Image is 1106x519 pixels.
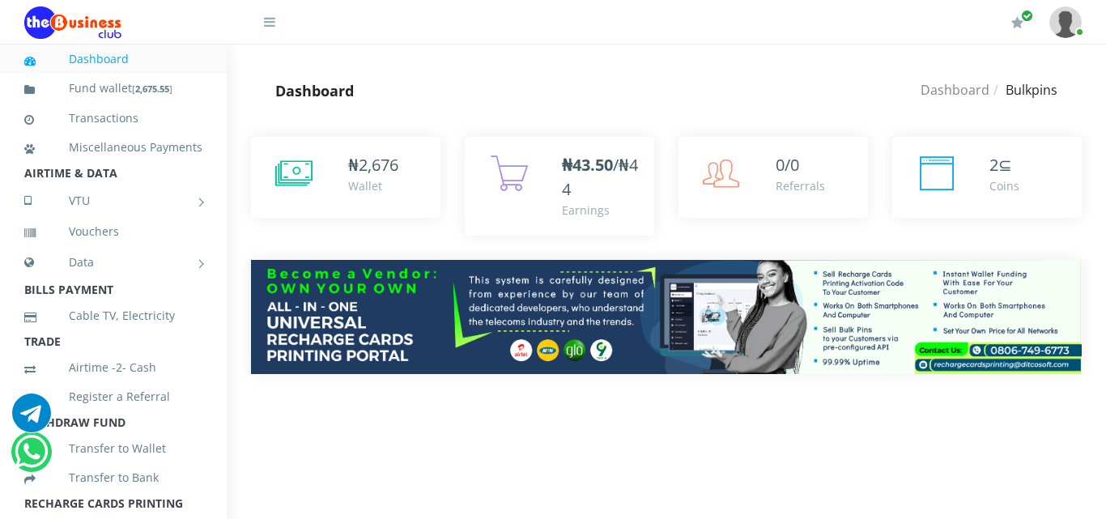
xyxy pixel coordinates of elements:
a: VTU [24,181,202,221]
a: Transfer to Wallet [24,430,202,467]
img: multitenant_rcp.png [251,260,1082,374]
a: Miscellaneous Payments [24,129,202,166]
div: Coins [989,177,1019,194]
a: Transactions [24,100,202,137]
span: 0/0 [776,154,799,176]
b: ₦43.50 [562,154,613,176]
div: ⊆ [989,153,1019,177]
div: ₦ [348,153,398,177]
div: Wallet [348,177,398,194]
li: Bulkpins [989,80,1057,100]
span: /₦44 [562,154,638,200]
a: ₦43.50/₦44 Earnings [465,137,654,236]
a: Chat for support [15,445,48,471]
a: Cable TV, Electricity [24,297,202,334]
a: Airtime -2- Cash [24,349,202,386]
a: Data [24,242,202,283]
a: Dashboard [24,40,202,78]
a: Transfer to Bank [24,459,202,496]
i: Renew/Upgrade Subscription [1011,16,1023,29]
div: Earnings [562,202,638,219]
img: Logo [24,6,121,39]
a: ₦2,676 Wallet [251,137,440,218]
a: Vouchers [24,213,202,250]
span: 2,676 [359,154,398,176]
span: 2 [989,154,998,176]
span: Renew/Upgrade Subscription [1021,10,1033,22]
a: Fund wallet[2,675.55] [24,70,202,108]
a: Register a Referral [24,378,202,415]
img: User [1049,6,1082,38]
b: 2,675.55 [135,83,169,95]
a: Chat for support [12,406,51,432]
a: Dashboard [921,81,989,99]
div: Referrals [776,177,825,194]
a: 0/0 Referrals [678,137,868,218]
strong: Dashboard [275,81,354,100]
small: [ ] [132,83,172,95]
